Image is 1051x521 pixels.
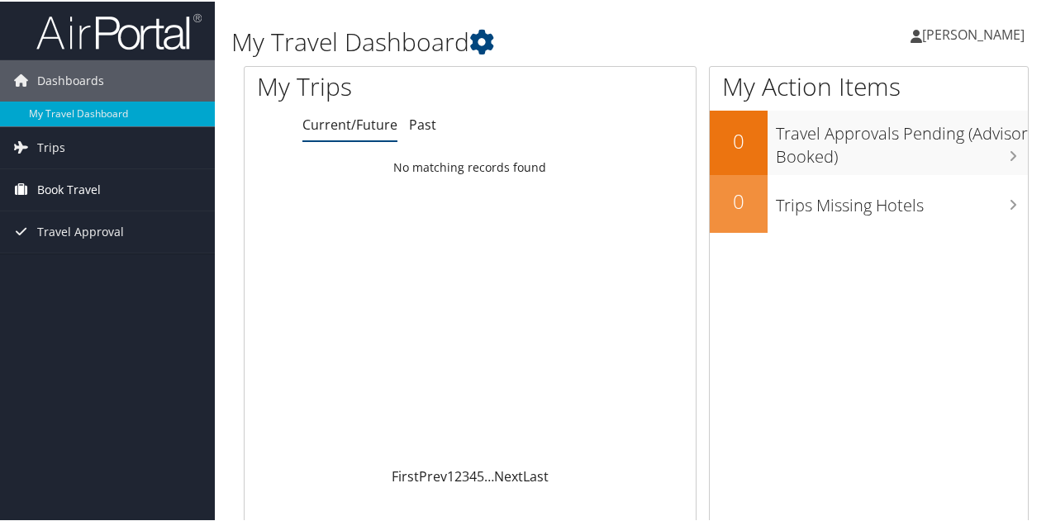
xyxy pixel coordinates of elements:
a: 0Trips Missing Hotels [710,173,1028,231]
a: 4 [469,466,477,484]
span: Trips [37,126,65,167]
h1: My Action Items [710,68,1028,102]
h3: Trips Missing Hotels [776,184,1028,216]
h1: My Travel Dashboard [231,23,771,58]
a: Current/Future [302,114,397,132]
a: Prev [419,466,447,484]
a: Next [494,466,523,484]
h2: 0 [710,126,768,154]
span: … [484,466,494,484]
a: Past [409,114,436,132]
span: Travel Approval [37,210,124,251]
a: 2 [454,466,462,484]
h1: My Trips [257,68,495,102]
img: airportal-logo.png [36,11,202,50]
a: 3 [462,466,469,484]
a: First [392,466,419,484]
a: 5 [477,466,484,484]
a: 1 [447,466,454,484]
span: Dashboards [37,59,104,100]
a: [PERSON_NAME] [911,8,1041,58]
a: 0Travel Approvals Pending (Advisor Booked) [710,109,1028,173]
a: Last [523,466,549,484]
span: [PERSON_NAME] [922,24,1025,42]
span: Book Travel [37,168,101,209]
td: No matching records found [245,151,696,181]
h3: Travel Approvals Pending (Advisor Booked) [776,112,1028,167]
h2: 0 [710,186,768,214]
